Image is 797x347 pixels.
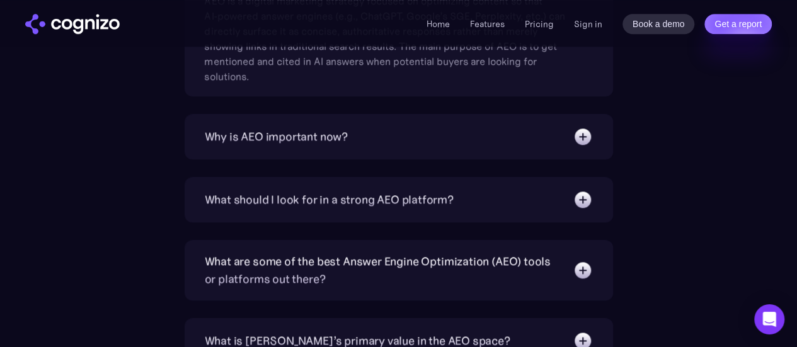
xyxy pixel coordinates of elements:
[205,128,348,145] div: Why is AEO important now?
[470,18,505,30] a: Features
[205,253,560,288] div: What are some of the best Answer Engine Optimization (AEO) tools or platforms out there?
[427,18,450,30] a: Home
[25,14,120,34] img: cognizo logo
[754,304,784,334] div: Open Intercom Messenger
[25,14,120,34] a: home
[574,16,602,31] a: Sign in
[525,18,554,30] a: Pricing
[622,14,695,34] a: Book a demo
[704,14,772,34] a: Get a report
[205,191,454,208] div: What should I look for in a strong AEO platform?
